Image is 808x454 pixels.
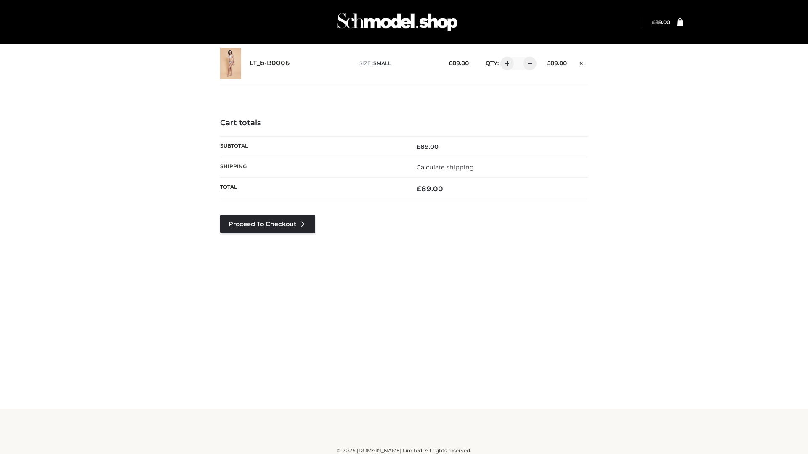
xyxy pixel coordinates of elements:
bdi: 89.00 [652,19,670,25]
bdi: 89.00 [449,60,469,66]
bdi: 89.00 [417,185,443,193]
span: £ [417,143,420,150]
img: Schmodel Admin 964 [334,5,460,39]
a: £89.00 [652,19,670,25]
th: Subtotal [220,136,404,157]
span: SMALL [373,60,391,66]
th: Shipping [220,157,404,177]
span: £ [417,185,421,193]
a: Calculate shipping [417,164,474,171]
a: Remove this item [575,57,588,68]
h4: Cart totals [220,119,588,128]
bdi: 89.00 [547,60,567,66]
div: QTY: [477,57,534,70]
a: Proceed to Checkout [220,215,315,233]
span: £ [652,19,655,25]
bdi: 89.00 [417,143,439,150]
p: size : [359,60,436,67]
span: £ [547,60,550,66]
span: £ [449,60,452,66]
a: LT_b-B0006 [250,59,290,67]
th: Total [220,178,404,200]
